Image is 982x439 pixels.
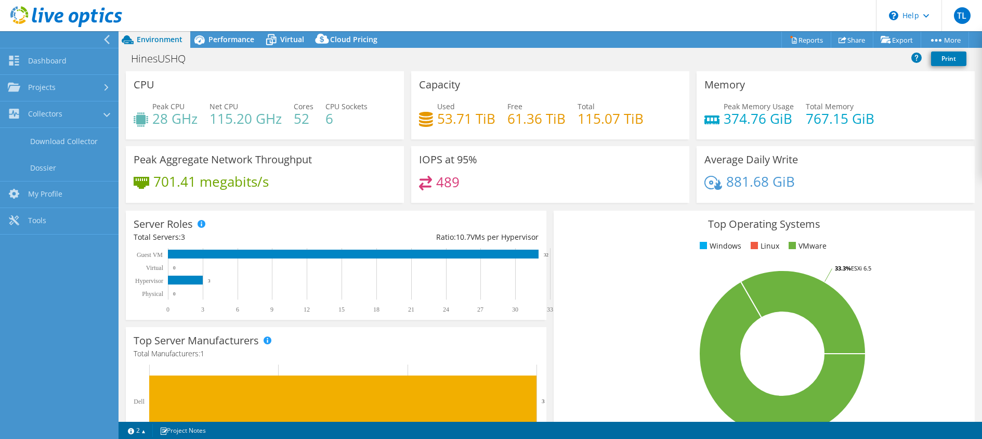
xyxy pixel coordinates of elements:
a: Print [931,51,966,66]
text: 18 [373,306,379,313]
span: TL [954,7,971,24]
h1: HinesUSHQ [126,53,202,64]
text: 33 [547,306,553,313]
h4: 115.07 TiB [578,113,644,124]
h3: Capacity [419,79,460,91]
text: Hypervisor [135,277,163,285]
text: Virtual [146,264,164,272]
h3: CPU [134,79,154,91]
a: Export [873,32,921,48]
span: Performance [208,34,254,44]
text: 3 [542,398,545,404]
h3: Average Daily Write [704,154,798,165]
text: 30 [512,306,518,313]
span: Virtual [280,34,304,44]
text: 6 [236,306,239,313]
text: 24 [443,306,449,313]
h3: Peak Aggregate Network Throughput [134,154,312,165]
li: Linux [748,240,779,252]
text: 3 [208,278,211,283]
tspan: 33.3% [835,264,851,272]
h4: 489 [436,176,460,188]
text: 9 [270,306,273,313]
span: Peak CPU [152,101,185,111]
span: Total Memory [806,101,854,111]
h3: Server Roles [134,218,193,230]
h4: 61.36 TiB [507,113,566,124]
h4: 115.20 GHz [210,113,282,124]
h4: 374.76 GiB [724,113,794,124]
h4: 28 GHz [152,113,198,124]
h4: 767.15 GiB [806,113,874,124]
span: 10.7 [456,232,470,242]
h4: Total Manufacturers: [134,348,539,359]
span: 1 [200,348,204,358]
text: 15 [338,306,345,313]
div: Total Servers: [134,231,336,243]
span: Peak Memory Usage [724,101,794,111]
a: Reports [781,32,831,48]
text: 12 [304,306,310,313]
span: Cores [294,101,313,111]
h3: Memory [704,79,745,91]
text: 32 [544,252,548,257]
span: Free [507,101,522,111]
span: 3 [181,232,185,242]
tspan: ESXi 6.5 [851,264,871,272]
text: Physical [142,290,163,298]
span: Net CPU [210,101,238,111]
text: 0 [166,306,169,313]
h4: 6 [325,113,368,124]
h4: 881.68 GiB [726,176,795,187]
text: 0 [173,291,176,296]
li: Windows [697,240,741,252]
text: Dell [134,398,145,405]
span: Total [578,101,595,111]
text: 3 [201,306,204,313]
a: More [921,32,969,48]
span: CPU Sockets [325,101,368,111]
div: Ratio: VMs per Hypervisor [336,231,539,243]
span: Cloud Pricing [330,34,377,44]
h3: Top Operating Systems [561,218,966,230]
a: 2 [121,424,153,437]
span: Environment [137,34,182,44]
h3: Top Server Manufacturers [134,335,259,346]
a: Project Notes [152,424,213,437]
text: 0 [173,265,176,270]
h4: 53.71 TiB [437,113,495,124]
span: Used [437,101,455,111]
text: 27 [477,306,483,313]
li: VMware [786,240,827,252]
svg: \n [889,11,898,20]
a: Share [831,32,873,48]
h4: 52 [294,113,313,124]
h4: 701.41 megabits/s [153,176,269,187]
text: 21 [408,306,414,313]
h3: IOPS at 95% [419,154,477,165]
text: Guest VM [137,251,163,259]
